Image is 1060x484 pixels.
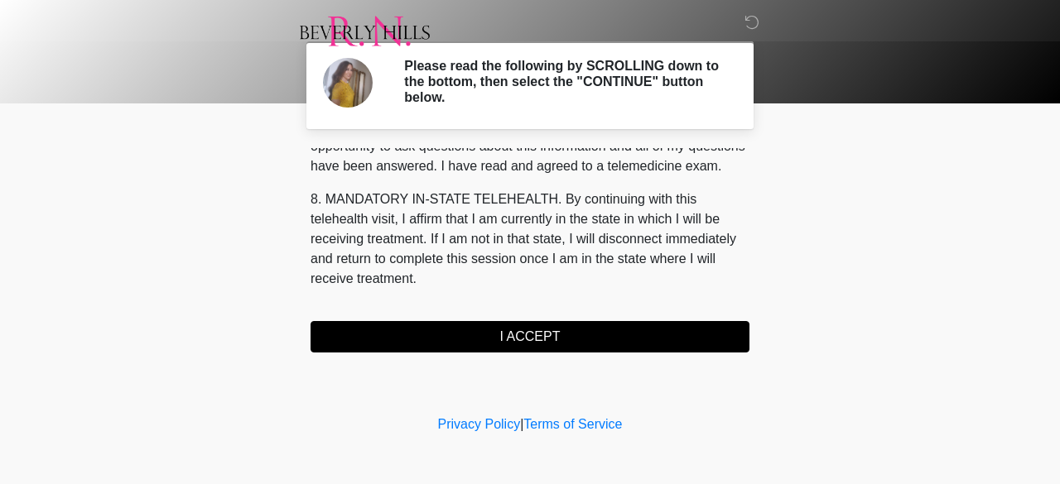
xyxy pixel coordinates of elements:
[311,189,749,289] p: 8. MANDATORY IN-STATE TELEHEALTH. By continuing with this telehealth visit, I affirm that I am cu...
[523,417,622,431] a: Terms of Service
[311,321,749,352] button: I ACCEPT
[404,58,725,106] h2: Please read the following by SCROLLING down to the bottom, then select the "CONTINUE" button below.
[438,417,521,431] a: Privacy Policy
[294,12,436,50] img: Beverly Hills RN Logo
[520,417,523,431] a: |
[323,58,373,108] img: Agent Avatar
